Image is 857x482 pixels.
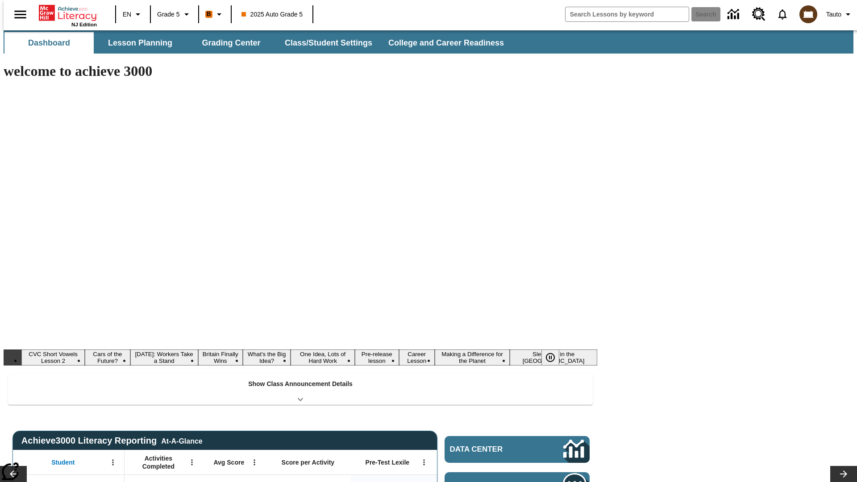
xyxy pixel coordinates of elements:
div: Show Class Announcement Details [8,374,593,405]
a: Home [39,4,97,22]
div: At-A-Glance [161,436,202,445]
span: 2025 Auto Grade 5 [241,10,303,19]
img: avatar image [799,5,817,23]
a: Data Center [445,436,590,463]
button: Class/Student Settings [278,32,379,54]
button: Lesson carousel, Next [830,466,857,482]
button: Profile/Settings [823,6,857,22]
p: Show Class Announcement Details [248,379,353,389]
a: Resource Center, Will open in new tab [747,2,771,26]
button: Open side menu [7,1,33,28]
button: Slide 5 What's the Big Idea? [243,349,291,366]
span: Grade 5 [157,10,180,19]
button: Dashboard [4,32,94,54]
span: Student [51,458,75,466]
button: Slide 9 Making a Difference for the Planet [435,349,510,366]
button: Select a new avatar [794,3,823,26]
span: Data Center [450,445,533,454]
span: EN [123,10,131,19]
button: Open Menu [106,456,120,469]
div: Pause [541,349,568,366]
div: SubNavbar [4,30,853,54]
button: Slide 2 Cars of the Future? [85,349,130,366]
button: Grade: Grade 5, Select a grade [154,6,196,22]
input: search field [566,7,689,21]
button: Slide 1 CVC Short Vowels Lesson 2 [21,349,85,366]
button: Open Menu [185,456,199,469]
button: Lesson Planning [96,32,185,54]
span: Pre-Test Lexile [366,458,410,466]
h1: welcome to achieve 3000 [4,63,597,79]
button: Boost Class color is orange. Change class color [202,6,228,22]
a: Data Center [722,2,747,27]
button: Slide 4 Britain Finally Wins [198,349,243,366]
button: Grading Center [187,32,276,54]
span: Tauto [826,10,841,19]
div: SubNavbar [4,32,512,54]
button: College and Career Readiness [381,32,511,54]
span: Score per Activity [282,458,335,466]
a: Notifications [771,3,794,26]
span: Activities Completed [129,454,188,470]
button: Language: EN, Select a language [119,6,147,22]
span: B [207,8,211,20]
button: Slide 8 Career Lesson [399,349,435,366]
button: Slide 6 One Idea, Lots of Hard Work [291,349,355,366]
button: Open Menu [417,456,431,469]
button: Slide 7 Pre-release lesson [355,349,399,366]
button: Slide 10 Sleepless in the Animal Kingdom [510,349,597,366]
button: Slide 3 Labor Day: Workers Take a Stand [130,349,198,366]
div: Home [39,3,97,27]
span: Avg Score [213,458,244,466]
span: Achieve3000 Literacy Reporting [21,436,203,446]
button: Pause [541,349,559,366]
span: NJ Edition [71,22,97,27]
button: Open Menu [248,456,261,469]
